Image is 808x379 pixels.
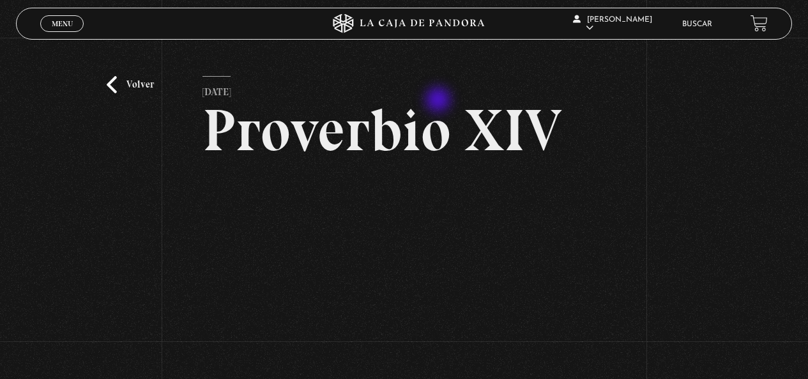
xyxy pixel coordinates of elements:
[573,16,652,32] span: [PERSON_NAME]
[202,101,606,160] h2: Proverbio XIV
[682,20,712,28] a: Buscar
[107,76,154,93] a: Volver
[52,20,73,27] span: Menu
[202,76,231,102] p: [DATE]
[751,15,768,32] a: View your shopping cart
[47,31,77,40] span: Cerrar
